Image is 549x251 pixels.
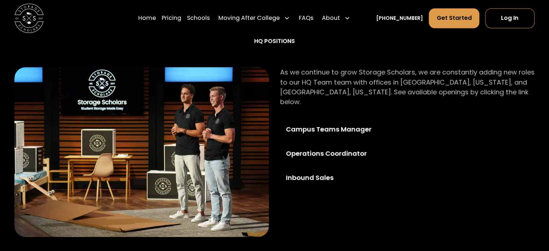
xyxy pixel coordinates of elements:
div: Operations Coordinator [286,148,391,158]
a: FAQs [299,8,313,28]
a: Schools [187,8,210,28]
p: As we continue to grow Storage Scholars, we are constantly adding new roles to our HQ Team team w... [280,67,535,107]
div: Moving After College [215,8,293,28]
a: Log In [485,8,535,28]
a: Get Started [429,8,479,28]
a: Campus Teams Manager [280,118,396,139]
a: [PHONE_NUMBER] [376,14,423,22]
a: Pricing [162,8,181,28]
div: Inbound Sales [286,173,391,182]
div: About [319,8,353,28]
div: About [322,14,340,22]
a: Home [138,8,156,28]
img: Storage Scholars main logo [14,4,44,33]
a: Operations Coordinator [280,143,396,164]
div: Campus Teams Manager [286,124,391,134]
div: Moving After College [218,14,280,22]
div: HQ Positions [14,37,534,46]
a: Inbound Sales [280,167,396,188]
